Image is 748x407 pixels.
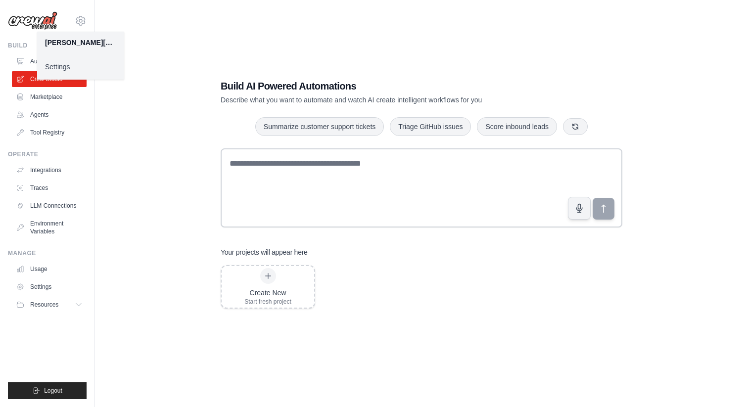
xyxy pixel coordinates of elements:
button: Summarize customer support tickets [255,117,384,136]
button: Get new suggestions [563,118,588,135]
div: Start fresh project [244,298,291,306]
a: Marketplace [12,89,87,105]
div: [PERSON_NAME][EMAIL_ADDRESS][DOMAIN_NAME] [45,38,116,47]
iframe: Chat Widget [699,360,748,407]
a: Agents [12,107,87,123]
img: Logo [8,11,57,30]
h3: Your projects will appear here [221,247,308,257]
p: Describe what you want to automate and watch AI create intelligent workflows for you [221,95,553,105]
a: Crew Studio [12,71,87,87]
a: Traces [12,180,87,196]
div: Manage [8,249,87,257]
a: Integrations [12,162,87,178]
button: Resources [12,297,87,313]
div: Operate [8,150,87,158]
a: LLM Connections [12,198,87,214]
div: Build [8,42,87,49]
span: Resources [30,301,58,309]
a: Environment Variables [12,216,87,239]
h1: Build AI Powered Automations [221,79,553,93]
div: Create New [244,288,291,298]
a: Automations [12,53,87,69]
a: Usage [12,261,87,277]
button: Triage GitHub issues [390,117,471,136]
button: Click to speak your automation idea [568,197,591,220]
a: Settings [12,279,87,295]
a: Tool Registry [12,125,87,140]
button: Score inbound leads [477,117,557,136]
button: Logout [8,382,87,399]
span: Logout [44,387,62,395]
a: Settings [37,58,124,76]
